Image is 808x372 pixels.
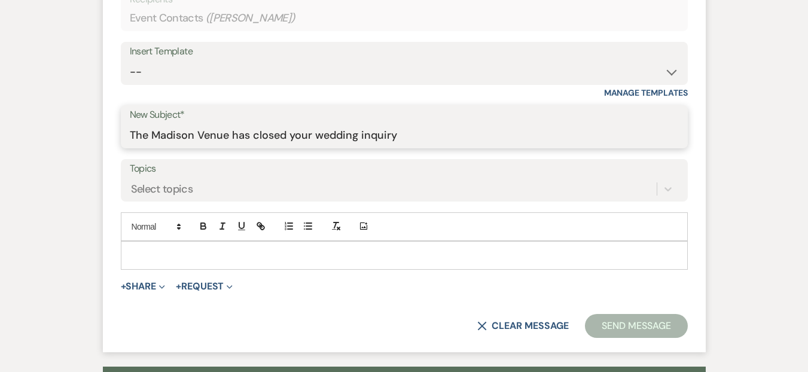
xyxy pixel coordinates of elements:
[131,181,193,197] div: Select topics
[130,43,679,60] div: Insert Template
[206,10,295,26] span: ( [PERSON_NAME] )
[176,282,181,291] span: +
[130,7,679,30] div: Event Contacts
[604,87,688,98] a: Manage Templates
[477,321,568,331] button: Clear message
[176,282,233,291] button: Request
[585,314,687,338] button: Send Message
[121,282,166,291] button: Share
[121,282,126,291] span: +
[130,160,679,178] label: Topics
[130,106,679,124] label: New Subject*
